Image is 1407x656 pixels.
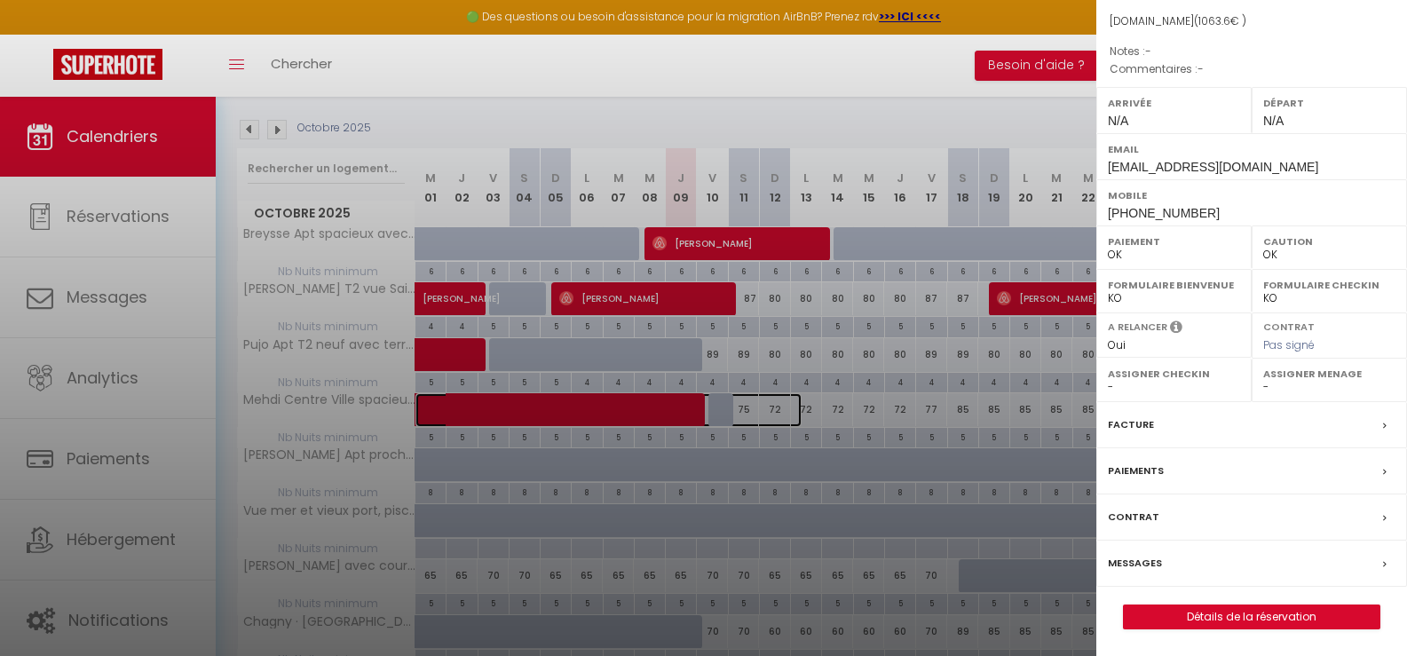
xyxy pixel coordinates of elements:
[1108,140,1395,158] label: Email
[1110,60,1394,78] p: Commentaires :
[1108,554,1162,573] label: Messages
[1263,233,1395,250] label: Caution
[1198,13,1230,28] span: 1063.6
[1263,94,1395,112] label: Départ
[1123,605,1380,629] button: Détails de la réservation
[1263,365,1395,383] label: Assigner Menage
[1145,43,1151,59] span: -
[1108,186,1395,204] label: Mobile
[1108,365,1240,383] label: Assigner Checkin
[1108,206,1220,220] span: [PHONE_NUMBER]
[1194,13,1246,28] span: ( € )
[1263,320,1315,331] label: Contrat
[1263,276,1395,294] label: Formulaire Checkin
[1170,320,1182,339] i: Sélectionner OUI si vous souhaiter envoyer les séquences de messages post-checkout
[1263,337,1315,352] span: Pas signé
[1108,276,1240,294] label: Formulaire Bienvenue
[1108,160,1318,174] span: [EMAIL_ADDRESS][DOMAIN_NAME]
[1110,43,1394,60] p: Notes :
[1108,415,1154,434] label: Facture
[1108,462,1164,480] label: Paiements
[1108,114,1128,128] span: N/A
[1108,94,1240,112] label: Arrivée
[1108,233,1240,250] label: Paiement
[1108,320,1167,335] label: A relancer
[1124,605,1379,628] a: Détails de la réservation
[1110,13,1394,30] div: [DOMAIN_NAME]
[1263,114,1284,128] span: N/A
[1108,508,1159,526] label: Contrat
[1198,61,1204,76] span: -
